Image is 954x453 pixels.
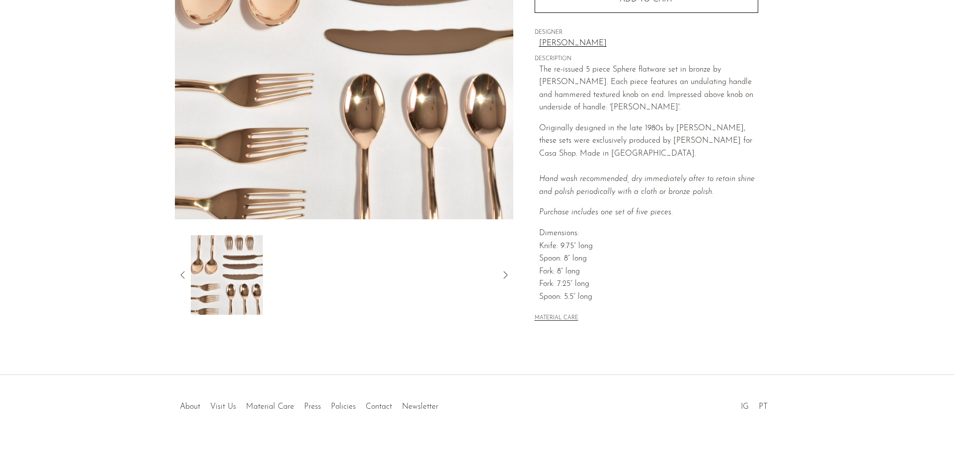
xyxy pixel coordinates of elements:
span: DESIGNER [535,28,758,37]
a: Material Care [246,403,294,411]
a: Contact [366,403,392,411]
span: Originally designed in the late 1980s by [PERSON_NAME], these sets were exclusively produced by [... [539,124,752,158]
a: Policies [331,403,356,411]
a: About [180,403,200,411]
a: PT [759,403,768,411]
a: IG [741,403,749,411]
p: Dimensions: Knife: 9.75” long Spoon: 8” long Fork: 8” long Fork: 7.25” long Spoon: 5.5” long [539,227,758,304]
p: The re-issued 5 piece Sphere flatware set in bronze by [PERSON_NAME]. Each piece features an undu... [539,64,758,114]
em: Hand wash recommended, dry immediately after to retain shine and polish periodically with a cloth... [539,175,755,196]
ul: Social Medias [736,395,773,414]
a: [PERSON_NAME] [539,37,758,50]
span: DESCRIPTION [535,55,758,64]
button: MATERIAL CARE [535,315,578,322]
a: Press [304,403,321,411]
a: Visit Us [210,403,236,411]
i: Purchase includes one set of five pieces. [539,208,673,216]
img: Bronze Sphere 5-Piece Flatware Set [191,235,263,315]
ul: Quick links [175,395,443,414]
